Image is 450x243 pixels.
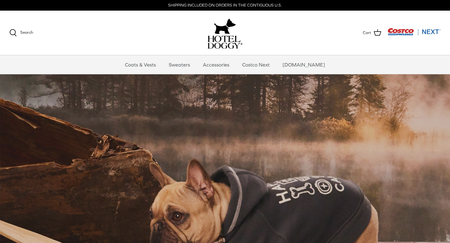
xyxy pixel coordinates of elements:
[237,55,275,74] a: Costco Next
[20,30,33,35] span: Search
[214,17,236,36] img: hoteldoggy.com
[363,29,381,37] a: Cart
[207,36,242,49] img: hoteldoggycom
[119,55,162,74] a: Coats & Vests
[197,55,235,74] a: Accessories
[9,29,33,37] a: Search
[387,32,441,37] a: Visit Costco Next
[207,17,242,49] a: hoteldoggy.com hoteldoggycom
[363,30,371,36] span: Cart
[163,55,196,74] a: Sweaters
[277,55,331,74] a: [DOMAIN_NAME]
[387,28,441,36] img: Costco Next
